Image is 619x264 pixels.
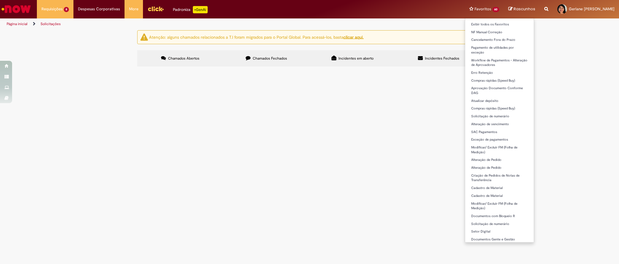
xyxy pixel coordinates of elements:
a: Cadastro de Material [465,185,534,191]
a: Pagamento de utilidades por exceção [465,44,534,56]
span: Chamados Fechados [253,56,287,61]
a: Alteração de Pedido [465,157,534,163]
a: Modificar/ Excluir FM (Folha de Medição) [465,200,534,212]
span: Favoritos [475,6,491,12]
a: Cadastro de Material [465,193,534,199]
span: More [129,6,138,12]
img: ServiceNow [1,3,32,15]
a: Documentos Gente e Gestão [465,236,534,243]
span: Incidentes em aberto [339,56,374,61]
a: Modificar/ Excluir FM (Folha de Medição) [465,144,534,155]
span: Despesas Corporativas [78,6,120,12]
a: Cancelamento Fora do Prazo [465,37,534,43]
a: Documentos com Bloqueio R [465,213,534,220]
a: Atualizar depósito [465,98,534,104]
span: Rascunhos [514,6,535,12]
a: Solicitação de numerário [465,221,534,227]
a: Alteração de Pedido [465,165,534,171]
a: Workflow de Pagamentos - Alteração de Aprovadores [465,57,534,68]
a: clicar aqui. [343,34,364,40]
a: Exceção de pagamentos [465,136,534,143]
a: Setor Digital [465,228,534,235]
a: Página inicial [7,21,28,26]
a: SAC Pagamentos [465,129,534,135]
a: Aprovação Documento Conforme DAG [465,85,534,96]
div: Padroniza [173,6,208,13]
span: 8 [64,7,69,12]
a: NF Manual Correção [465,29,534,36]
img: click_logo_yellow_360x200.png [147,4,164,13]
p: +GenAi [193,6,208,13]
a: Solicitações [41,21,61,26]
a: Alteração de vencimento [465,121,534,128]
a: Criação de Pedidos de Notas de Transferência [465,172,534,184]
span: Requisições [41,6,63,12]
span: Gerlane [PERSON_NAME] [569,6,614,11]
a: Compras rápidas (Speed Buy) [465,77,534,84]
ng-bind-html: Atenção: alguns chamados relacionados a T.I foram migrados para o Portal Global. Para acessá-los,... [149,34,364,40]
span: 60 [492,7,499,12]
ul: Trilhas de página [5,18,408,30]
span: Incidentes Fechados [425,56,459,61]
ul: Favoritos [465,18,534,243]
a: Rascunhos [508,6,535,12]
a: Compras rápidas (Speed Buy) [465,105,534,112]
span: Chamados Abertos [168,56,199,61]
a: Erro Retenção [465,70,534,76]
a: Exibir todos os Favoritos [465,21,534,28]
a: Solicitação de numerário [465,113,534,120]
